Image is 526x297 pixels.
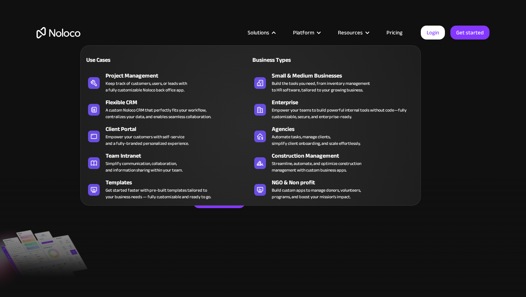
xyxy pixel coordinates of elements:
div: Get started faster with pre-built templates tailored to your business needs — fully customizable ... [106,187,211,200]
div: Small & Medium Businesses [272,71,420,80]
a: home [37,27,80,38]
div: Resources [329,28,377,37]
div: Enterprise [272,98,420,107]
a: AgenciesAutomate tasks, manage clients,simplify client onboarding, and scale effortlessly. [251,123,417,148]
div: Simplify communication, collaboration, and information sharing within your team. [106,160,183,173]
a: Project ManagementKeep track of customers, users, or leads witha fully customizable Noloco back o... [84,70,251,95]
a: Construction ManagementStreamline, automate, and optimize constructionmanagement with custom busi... [251,150,417,175]
div: Platform [284,28,329,37]
div: Solutions [248,28,269,37]
div: A custom Noloco CRM that perfectly fits your workflow, centralizes your data, and enables seamles... [106,107,211,120]
div: Keep track of customers, users, or leads with a fully customizable Noloco back office app. [106,80,187,93]
a: Get started [450,26,489,40]
div: Empower your customers with self-service and a fully-branded personalized experience. [106,134,189,147]
div: NGO & Non profit [272,178,420,187]
div: Flexible CRM [106,98,254,107]
div: Team Intranet [106,151,254,160]
div: Project Management [106,71,254,80]
div: Resources [338,28,363,37]
div: Solutions [239,28,284,37]
a: Team IntranetSimplify communication, collaboration,and information sharing within your team. [84,150,251,175]
div: Agencies [272,125,420,134]
div: Use Cases [84,56,164,64]
div: Business Types [251,56,331,64]
div: Build custom apps to manage donors, volunteers, programs, and boost your mission’s impact. [272,187,361,200]
h2: Business Apps for Teams [37,75,489,134]
a: TemplatesGet started faster with pre-built templates tailored toyour business needs — fully custo... [84,177,251,202]
a: Pricing [377,28,412,37]
div: Empower your teams to build powerful internal tools without code—fully customizable, secure, and ... [272,107,413,120]
a: Business Types [251,51,417,68]
nav: Solutions [80,35,421,206]
a: Login [421,26,445,40]
div: Build the tools you need, from inventory management to HR software, tailored to your growing busi... [272,80,370,93]
div: Construction Management [272,151,420,160]
div: Automate tasks, manage clients, simplify client onboarding, and scale effortlessly. [272,134,361,147]
a: Use Cases [84,51,251,68]
div: Templates [106,178,254,187]
a: Flexible CRMA custom Noloco CRM that perfectly fits your workflow,centralizes your data, and enab... [84,97,251,121]
a: Client PortalEmpower your customers with self-serviceand a fully-branded personalized experience. [84,123,251,148]
a: Small & Medium BusinessesBuild the tools you need, from inventory managementto HR software, tailo... [251,70,417,95]
a: NGO & Non profitBuild custom apps to manage donors, volunteers,programs, and boost your mission’s... [251,177,417,202]
div: Platform [293,28,314,37]
div: Client Portal [106,125,254,134]
div: Streamline, automate, and optimize construction management with custom business apps. [272,160,361,173]
a: EnterpriseEmpower your teams to build powerful internal tools without code—fully customizable, se... [251,97,417,121]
